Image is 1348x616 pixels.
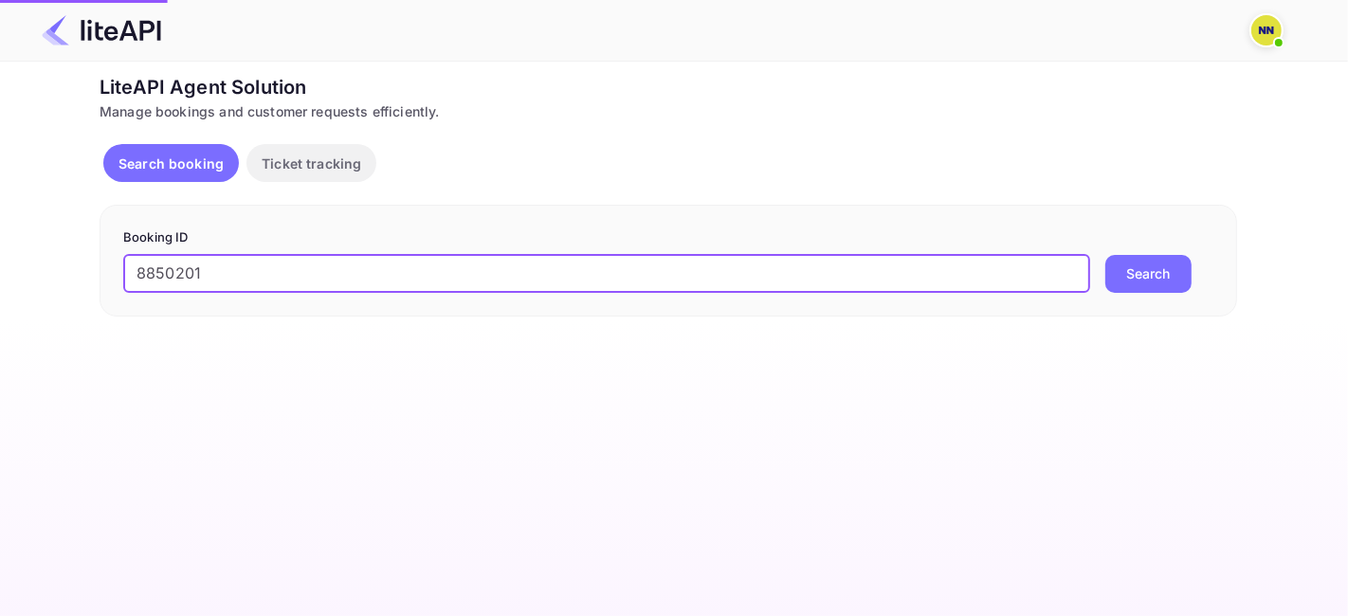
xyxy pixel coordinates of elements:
img: LiteAPI Logo [42,15,161,45]
button: Search [1105,255,1192,293]
p: Search booking [118,154,224,173]
p: Booking ID [123,228,1213,247]
div: Manage bookings and customer requests efficiently. [100,101,1237,121]
input: Enter Booking ID (e.g., 63782194) [123,255,1090,293]
img: N/A N/A [1251,15,1282,45]
div: LiteAPI Agent Solution [100,73,1237,101]
p: Ticket tracking [262,154,361,173]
